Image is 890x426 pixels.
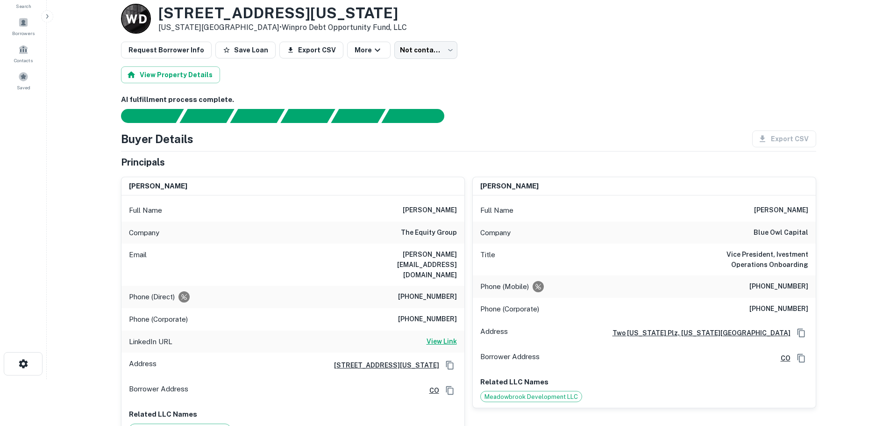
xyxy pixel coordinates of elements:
iframe: Chat Widget [843,351,890,396]
button: Copy Address [794,351,808,365]
h6: Vice President, Ivestment Operations Onboarding [696,249,808,270]
h6: [PHONE_NUMBER] [749,303,808,315]
button: View Property Details [121,66,220,83]
div: Not contacted [394,41,457,59]
p: Borrower Address [129,383,188,397]
div: Documents found, AI parsing details... [230,109,285,123]
div: Principals found, AI now looking for contact information... [280,109,335,123]
p: Company [480,227,511,238]
p: Email [129,249,147,280]
h6: [PHONE_NUMBER] [398,291,457,303]
button: Save Loan [215,42,276,58]
a: Two [US_STATE] Plz, [US_STATE][GEOGRAPHIC_DATA] [605,328,790,338]
a: CO [773,353,790,363]
div: AI fulfillment process complete. [382,109,456,123]
h4: Buyer Details [121,130,193,147]
p: Address [480,326,508,340]
a: Winpro Debt Opportunity Fund, LLC [282,23,407,32]
a: CO [422,385,439,396]
h6: [PHONE_NUMBER] [398,314,457,325]
button: More [347,42,391,58]
span: Borrowers [12,29,35,37]
p: Full Name [129,205,162,216]
h6: [PERSON_NAME] [403,205,457,216]
p: W D [126,10,146,28]
h6: [PHONE_NUMBER] [749,281,808,292]
button: Copy Address [443,358,457,372]
button: Request Borrower Info [121,42,212,58]
a: Contacts [3,41,44,66]
span: Search [16,2,31,10]
h6: blue owl capital [754,227,808,238]
button: Copy Address [443,383,457,397]
p: Phone (Mobile) [480,281,529,292]
p: Related LLC Names [480,376,808,388]
span: Contacts [14,57,33,64]
a: View Link [427,336,457,347]
h6: [PERSON_NAME] [754,205,808,216]
p: Phone (Corporate) [480,303,539,315]
span: Meadowbrook Development LLC [481,392,582,402]
h3: [STREET_ADDRESS][US_STATE] [158,4,407,22]
a: W D [121,4,151,34]
p: Borrower Address [480,351,540,365]
div: Principals found, still searching for contact information. This may take time... [331,109,385,123]
div: Requests to not be contacted at this number [178,291,190,303]
h6: [PERSON_NAME][EMAIL_ADDRESS][DOMAIN_NAME] [345,249,457,280]
h6: AI fulfillment process complete. [121,94,816,105]
p: Company [129,227,159,238]
button: Copy Address [794,326,808,340]
p: Phone (Direct) [129,291,175,303]
div: Your request is received and processing... [179,109,234,123]
h6: [PERSON_NAME] [129,181,187,192]
p: Related LLC Names [129,409,457,420]
p: [US_STATE][GEOGRAPHIC_DATA] • [158,22,407,33]
p: Title [480,249,495,270]
span: Saved [17,84,30,91]
button: Export CSV [279,42,343,58]
p: LinkedIn URL [129,336,172,347]
a: [STREET_ADDRESS][US_STATE] [327,360,439,370]
p: Phone (Corporate) [129,314,188,325]
h5: Principals [121,155,165,169]
h6: the equity group [401,227,457,238]
a: Borrowers [3,14,44,39]
h6: [PERSON_NAME] [480,181,539,192]
h6: View Link [427,336,457,347]
div: Requests to not be contacted at this number [533,281,544,292]
p: Full Name [480,205,513,216]
div: Sending borrower request to AI... [110,109,180,123]
p: Address [129,358,157,372]
a: Saved [3,68,44,93]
